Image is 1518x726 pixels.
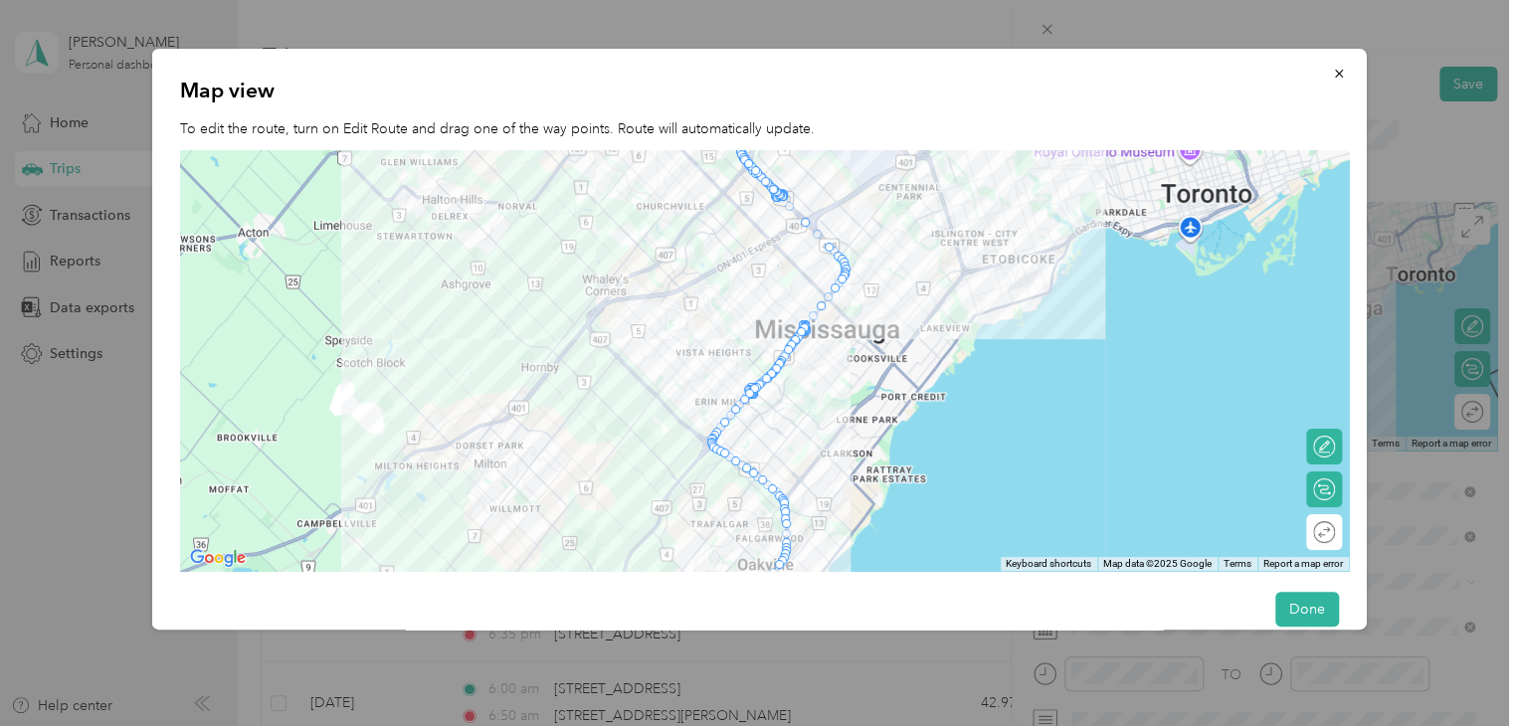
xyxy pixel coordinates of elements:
[1263,558,1343,569] a: Report a map error
[180,77,1339,104] p: Map view
[185,545,251,571] img: Google
[185,545,251,571] a: Open this area in Google Maps (opens a new window)
[1274,592,1338,627] button: Done
[180,118,1339,139] p: To edit the route, turn on Edit Route and drag one of the way points. Route will automatically up...
[1103,558,1212,569] span: Map data ©2025 Google
[1224,558,1251,569] a: Terms (opens in new tab)
[1407,615,1518,726] iframe: Everlance-gr Chat Button Frame
[1006,557,1091,571] button: Keyboard shortcuts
